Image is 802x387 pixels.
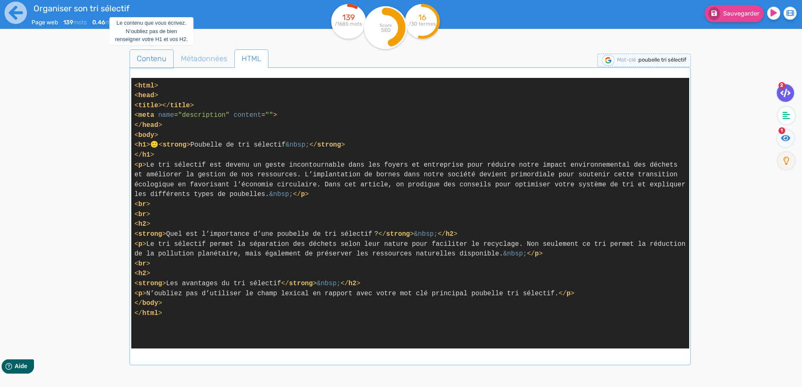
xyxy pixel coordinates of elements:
[380,23,392,28] tspan: Score
[134,111,277,119] span: < = = >
[134,161,146,169] span: < >
[134,82,158,90] span: < >
[301,191,305,198] span: p
[134,132,158,139] span: < >
[138,230,162,238] span: strong
[349,280,357,287] span: h2
[92,19,127,26] span: minutes
[170,102,190,109] span: title
[234,49,268,68] a: HTML
[142,121,158,129] span: head
[158,111,174,119] span: name
[134,201,150,208] span: < >
[134,260,150,268] span: < >
[293,191,309,198] span: </ >
[269,191,293,198] span: &nbsp;
[317,141,341,149] span: strong
[134,92,158,99] span: < >
[109,17,193,45] div: Le contenu que vous écrivez. N’oubliez pas de bien renseigner votre H1 et vos H2.
[335,21,362,27] tspan: /1685 mots
[438,230,458,238] span: </ >
[134,310,162,317] span: </ >
[419,13,427,22] tspan: 16
[134,290,146,297] span: < >
[378,230,414,238] span: </ >
[381,27,391,33] tspan: SEO
[134,82,689,317] span: 🙂 Poubelle de tri sélectif Le tri sélectif est devenu un geste incontournable dans les foyers et ...
[134,220,150,228] span: < >
[134,102,162,109] span: < >
[159,141,190,149] span: < >
[638,57,686,63] span: poubelle tri sélectif
[234,111,261,119] span: content
[235,47,268,70] span: HTML
[138,290,142,297] span: p
[142,310,158,317] span: html
[138,260,146,268] span: br
[162,102,194,109] span: </ >
[289,280,313,287] span: strong
[138,280,162,287] span: strong
[63,19,73,26] b: 139
[138,240,142,248] span: p
[567,290,570,297] span: p
[386,230,410,238] span: strong
[138,270,146,277] span: h2
[341,280,360,287] span: </ >
[134,270,150,277] span: < >
[142,299,158,307] span: body
[705,5,764,22] button: Sauvegarder
[43,7,55,13] span: Aide
[138,141,146,149] span: h1
[602,55,615,66] img: google-serp-logo.png
[134,240,146,248] span: < >
[138,82,154,90] span: html
[134,299,162,307] span: </ >
[342,13,355,22] tspan: 139
[142,151,150,159] span: h1
[617,57,638,63] span: Mot-clé :
[92,19,105,26] b: 0.46
[138,211,146,218] span: br
[31,2,272,15] input: title
[138,92,154,99] span: head
[503,250,527,258] span: &nbsp;
[174,47,234,70] span: Métadonnées
[317,280,341,287] span: &nbsp;
[138,111,154,119] span: meta
[445,230,453,238] span: h2
[779,82,785,89] span: 2
[130,49,174,68] a: ContenuLe contenu que vous écrivez. N’oubliez pas de bien renseigner votre H1 et vos H2.
[138,161,142,169] span: p
[163,141,187,149] span: strong
[559,290,575,297] span: </ >
[265,111,273,119] span: ""
[134,230,166,238] span: < >
[779,127,785,134] span: 1
[409,21,436,27] tspan: /30 termes
[134,151,154,159] span: </ >
[63,19,87,26] span: mots
[527,250,543,258] span: </ >
[134,211,150,218] span: < >
[138,220,146,228] span: h2
[134,141,150,149] span: < >
[138,132,154,139] span: body
[174,49,234,68] a: Métadonnées
[134,280,166,287] span: < >
[178,111,229,119] span: "description"
[309,141,345,149] span: </ >
[31,19,58,26] span: Page web
[130,47,173,70] span: Contenu
[414,230,438,238] span: &nbsp;
[723,10,759,17] span: Sauvegarder
[138,102,158,109] span: title
[286,141,310,149] span: &nbsp;
[138,201,146,208] span: br
[134,121,162,129] span: </ >
[535,250,539,258] span: p
[281,280,317,287] span: </ >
